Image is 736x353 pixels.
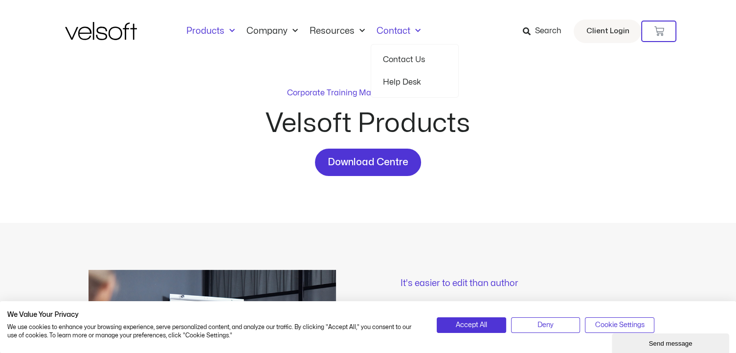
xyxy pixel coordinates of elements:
a: ContactMenu Toggle [371,26,426,37]
a: Contact Us [383,48,446,71]
a: CompanyMenu Toggle [241,26,304,37]
ul: ContactMenu Toggle [371,44,459,98]
img: Velsoft Training Materials [65,22,137,40]
a: Download Centre [315,149,421,176]
button: Deny all cookies [511,317,580,333]
h2: We Value Your Privacy [7,310,422,319]
a: ResourcesMenu Toggle [304,26,371,37]
h2: Velsoft Products [192,110,544,137]
p: We use cookies to enhance your browsing experience, serve personalized content, and analyze our t... [7,323,422,340]
a: Help Desk [383,71,446,93]
span: Deny [537,320,554,331]
p: Corporate Training Materials and Platforms [287,87,449,99]
button: Accept all cookies [437,317,506,333]
a: Client Login [574,20,641,43]
button: Adjust cookie preferences [585,317,654,333]
span: Accept All [456,320,487,331]
a: Search [522,23,568,40]
span: Download Centre [328,154,408,170]
p: It's easier to edit than author [401,279,648,288]
nav: Menu [180,26,426,37]
span: Cookie Settings [595,320,645,331]
span: Client Login [586,25,629,38]
iframe: chat widget [612,331,731,353]
a: ProductsMenu Toggle [180,26,241,37]
span: Search [535,25,561,38]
